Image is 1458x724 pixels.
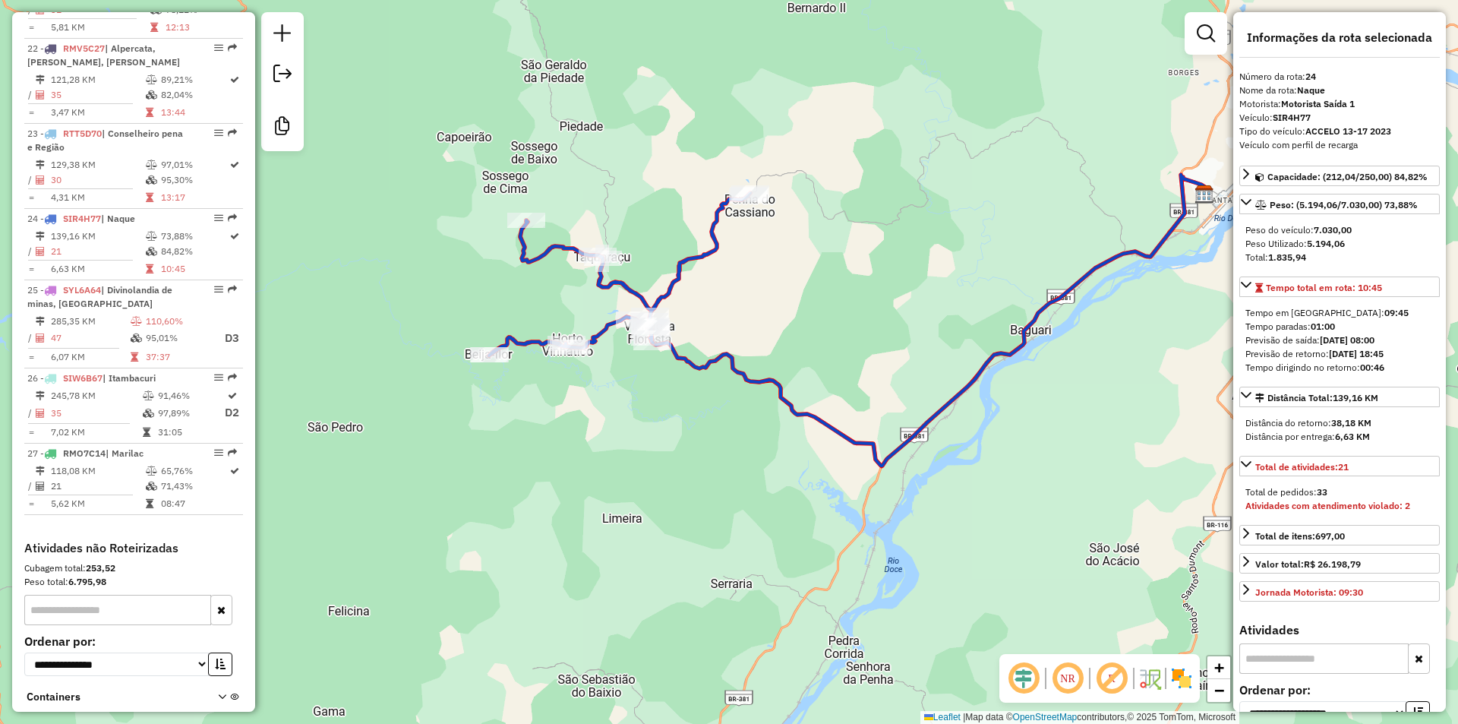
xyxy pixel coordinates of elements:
td: 97,01% [160,157,229,172]
em: Opções [214,448,223,457]
a: OpenStreetMap [1013,712,1078,722]
a: Exibir filtros [1191,18,1221,49]
i: % de utilização da cubagem [143,409,154,418]
i: Distância Total [36,391,45,400]
td: 89,21% [160,72,229,87]
em: Opções [214,128,223,138]
span: RTT5D70 [63,128,102,139]
td: / [27,87,35,103]
td: 121,28 KM [50,72,145,87]
div: Total de atividades:21 [1239,479,1440,519]
div: Tipo do veículo: [1239,125,1440,138]
em: Rota exportada [228,285,237,294]
img: Araujo [1194,185,1214,204]
em: Opções [214,213,223,223]
td: 10:45 [160,261,229,277]
strong: 21 [1338,461,1349,473]
a: Jornada Motorista: 09:30 [1239,581,1440,602]
a: Leaflet [924,712,961,722]
span: Peso do veículo: [1245,224,1352,236]
td: 129,38 KM [50,157,145,172]
div: Nome da rota: [1239,84,1440,97]
div: Cubagem total: [24,561,243,575]
span: Peso: (5.194,06/7.030,00) 73,88% [1270,199,1418,210]
div: Distância Total:139,16 KM [1239,410,1440,450]
i: % de utilização do peso [146,232,157,241]
span: SYL6A64 [63,284,101,296]
em: Opções [214,43,223,52]
td: 285,35 KM [50,314,130,329]
strong: R$ 26.198,79 [1304,558,1361,570]
i: % de utilização do peso [131,317,142,326]
div: Tempo em [GEOGRAPHIC_DATA]: [1245,306,1434,320]
td: 245,78 KM [50,388,142,403]
td: 31:05 [157,425,224,440]
td: = [27,105,35,120]
strong: 09:45 [1384,307,1409,318]
i: Distância Total [36,466,45,476]
i: % de utilização da cubagem [146,175,157,185]
strong: 24 [1305,71,1316,82]
strong: ACCELO 13-17 2023 [1305,125,1391,137]
a: Peso: (5.194,06/7.030,00) 73,88% [1239,194,1440,214]
div: Veículo: [1239,111,1440,125]
td: / [27,479,35,494]
i: Tempo total em rota [143,428,150,437]
em: Rota exportada [228,128,237,138]
i: Tempo total em rota [146,264,153,273]
strong: 6.795,98 [68,576,106,587]
td: = [27,349,35,365]
h4: Atividades [1239,623,1440,637]
td: 118,08 KM [50,463,145,479]
i: Rota otimizada [230,160,239,169]
i: Distância Total [36,160,45,169]
label: Ordenar por: [24,632,243,650]
a: Capacidade: (212,04/250,00) 84,82% [1239,166,1440,186]
strong: 38,18 KM [1331,417,1371,428]
i: Rota otimizada [230,466,239,476]
strong: 253,52 [86,562,115,574]
div: Distância por entrega: [1245,430,1434,444]
span: 24 - [27,213,135,224]
td: 12:13 [165,20,237,35]
i: % de utilização da cubagem [131,334,142,343]
td: 65,76% [160,463,229,479]
h4: Informações da rota selecionada [1239,30,1440,45]
div: Total: [1245,251,1434,264]
i: Total de Atividades [36,175,45,185]
div: Peso Utilizado: [1245,237,1434,251]
strong: Naque [1297,84,1325,96]
td: = [27,496,35,511]
td: 95,30% [160,172,229,188]
i: % de utilização do peso [146,160,157,169]
span: | Marilac [106,447,144,459]
div: Distância do retorno: [1245,416,1434,430]
span: 139,16 KM [1333,392,1378,403]
div: Map data © contributors,© 2025 TomTom, Microsoft [920,711,1239,724]
span: Containers [27,689,198,705]
strong: Motorista Saída 1 [1281,98,1355,109]
td: 84,82% [160,244,229,259]
p: D3 [213,330,239,347]
div: Valor total: [1255,558,1361,571]
span: RMO7C14 [63,447,106,459]
i: Rota otimizada [230,232,239,241]
div: Tempo paradas: [1245,320,1434,334]
i: Total de Atividades [36,90,45,100]
i: Tempo total em rota [131,353,138,362]
div: Previsão de saída: [1245,334,1434,347]
span: SIW6B67 [63,372,103,384]
td: 5,81 KM [50,20,150,35]
span: 22 - [27,43,180,68]
span: 26 - [27,372,156,384]
i: % de utilização da cubagem [146,247,157,256]
strong: 1.835,94 [1268,251,1306,263]
i: % de utilização do peso [146,75,157,84]
strong: [DATE] 08:00 [1320,334,1374,346]
i: % de utilização da cubagem [146,90,157,100]
strong: 33 [1317,486,1327,498]
span: RMV5C27 [63,43,105,54]
em: Opções [214,373,223,382]
td: 35 [50,403,142,422]
strong: [DATE] 18:45 [1329,348,1384,359]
